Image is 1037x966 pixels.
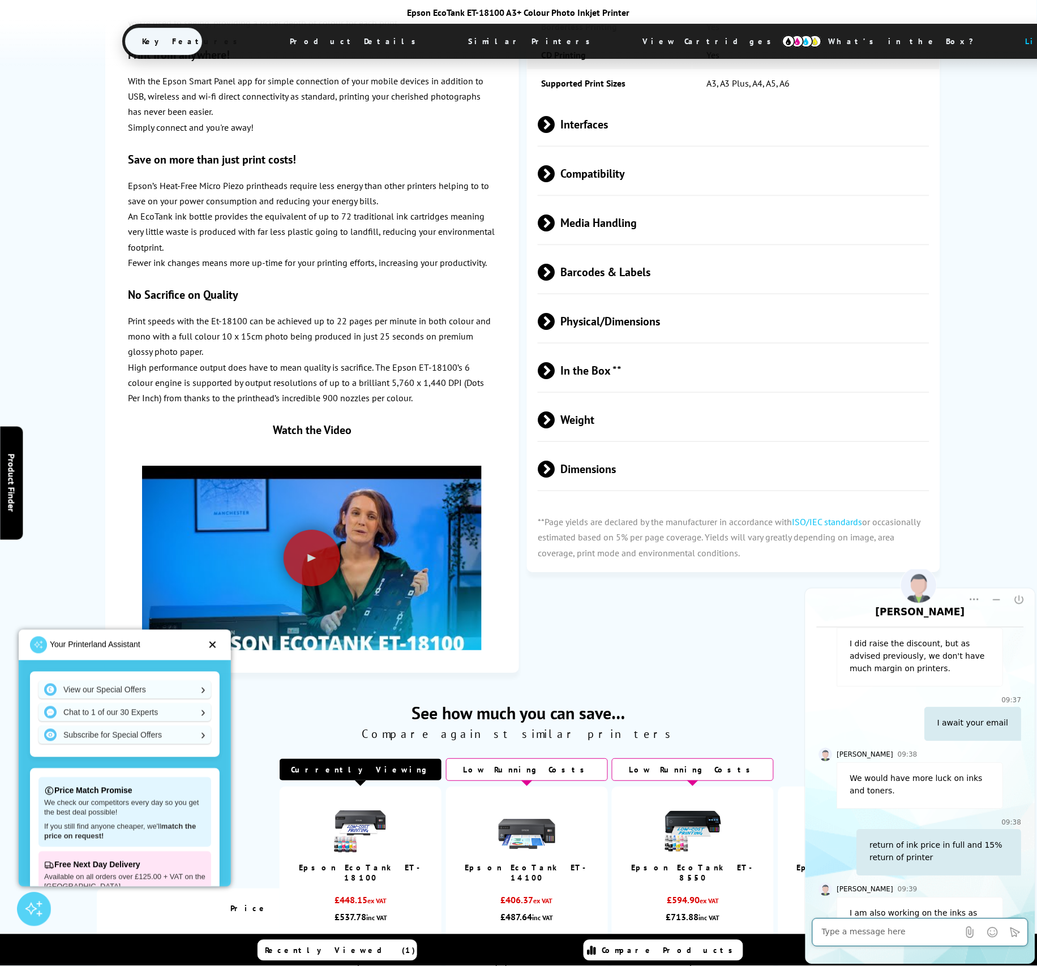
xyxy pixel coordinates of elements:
div: £487.64 [457,911,597,922]
span: What’s in the Box? [812,28,1002,55]
span: £70 Cashback [637,934,727,944]
p: Epson’s Heat-Free Micro Piezo printheads require less energy than other printers helping to to sa... [128,178,496,209]
img: Epson-ET-14100-Front-Main-Small.jpg [499,798,555,855]
a: Epson EcoTank ET-8550 [631,862,755,883]
a: Subscribe for Special Offers [38,726,211,744]
span: ex VAT [700,896,719,905]
img: printerland-launcher.png [30,637,47,654]
span: Product Details [273,28,439,55]
span: Media Handling [538,201,929,244]
span: inc VAT [366,913,387,922]
div: Low Running Costs [446,758,608,781]
a: Recently Viewed (1) [258,940,417,961]
div: £494.92 [790,894,929,911]
div: Watch the Video [142,423,482,437]
h3: No Sacrifice on Quality [128,287,496,302]
a: View our Special Offers [38,681,211,699]
span: Compare against similar printers [97,727,940,741]
a: Epson SureColor SC-P700 [797,862,922,883]
strong: match the price on request! [44,822,196,840]
div: £448.15 [291,894,430,911]
p: With the Epson Smart Panel app for simple connection of your mobile devices in addition to USB, w... [128,74,496,120]
img: epson-et-8550-with-ink-small.jpg [665,798,721,855]
span: Physical/Dimensions [538,300,929,342]
span: See how much you can save… [97,702,940,724]
span: inc VAT [532,913,553,922]
span: Price [230,903,268,913]
p: **Page yields are declared by the manufacturer in accordance with or occasionally estimated based... [527,503,940,572]
span: In the Box ** [538,349,929,392]
span: Weight [538,398,929,441]
img: epson-et-18100-front-new-med.jpg [332,798,389,855]
span: Interfaces [538,103,929,145]
span: ex VAT [534,896,553,905]
div: Epson EcoTank ET-18100 A3+ Colour Photo Inkjet Printer [122,7,915,18]
p: Price Match Promise [44,783,205,798]
div: ✕ [208,639,218,651]
span: View Cartridges [626,27,799,56]
p: Available on all orders over £125.00 + VAT on the [GEOGRAPHIC_DATA] [44,873,205,892]
span: Dimensions [538,448,929,490]
p: We check our competitors every day so you get the best deal possible! [44,798,205,818]
span: Special Offer [158,934,268,944]
a: Epson EcoTank ET-14100 [465,862,589,883]
p: Your Printerland Assistant [50,637,140,652]
span: Barcodes & Labels [538,251,929,293]
span: Compare Products [602,946,739,956]
p: If you still find anyone cheaper, we'll [44,822,205,842]
td: Supported Print Sizes [528,69,692,97]
a: ISO/IEC standards [792,516,863,527]
span: £70 Cashback [305,934,395,944]
img: cmyk-icon.svg [782,35,822,48]
div: £537.78 [291,911,430,922]
a: Epson EcoTank ET-18100 [299,862,422,883]
p: An EcoTank ink bottle provides the equivalent of up to 72 traditional ink cartridges meaning very... [128,209,496,255]
span: Similar Printers [451,28,614,55]
div: Low Running Costs [612,758,774,781]
h3: Save on more than just print costs! [128,152,496,167]
a: Chat to 1 of our 30 Experts [38,703,211,722]
div: £406.37 [457,894,597,911]
p: High performance output does have to mean quality is sacrifice. The Epson ET-18100’s 6 colour eng... [128,360,496,406]
span: ex VAT [367,896,387,905]
p: Print speeds with the Et-18100 can be achieved up to 22 pages per minute in both colour and mono ... [128,314,496,360]
span: Free 5 Year Warranty [472,934,556,954]
div: £713.88 [623,911,762,922]
a: Compare Products [584,940,743,961]
span: Recently Viewed (1) [265,946,415,956]
span: Compatibility [538,152,929,195]
div: £594.90 [623,894,762,911]
img: Play [142,447,482,702]
span: Product Finder [6,454,17,512]
div: £593.90 [790,911,929,922]
iframe: chat window [804,570,1037,966]
span: Key Features [125,28,260,55]
p: Fewer ink changes means more up-time for your printing efforts, increasing your productivity. [128,255,496,271]
p: Free Next Day Delivery [44,857,205,873]
td: A3, A3 Plus, A4, A5, A6 [692,69,940,97]
p: Simply connect and you're away! [128,120,496,135]
div: Currently Viewing [280,759,442,780]
span: inc VAT [699,913,720,922]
